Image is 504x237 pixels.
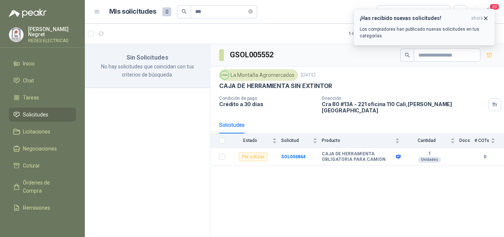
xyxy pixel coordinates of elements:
span: search [405,53,410,58]
span: Estado [229,138,271,143]
th: Cantidad [404,133,459,148]
div: Solicitudes [219,121,245,129]
img: Company Logo [9,28,23,42]
span: close-circle [248,9,253,14]
a: Solicitudes [9,108,76,122]
p: [PERSON_NAME] Negret [28,27,76,37]
div: 1 - 0 de 0 [349,28,386,40]
span: Solicitudes [23,111,48,119]
span: 20 [489,3,500,10]
button: ¡Has recibido nuevas solicitudes!ahora Los compradores han publicado nuevas solicitudes en tus ca... [353,9,495,45]
span: Tareas [23,94,39,102]
th: # COTs [474,133,504,148]
span: Chat [23,77,34,85]
span: ahora [471,15,483,21]
p: Condición de pago [219,96,316,101]
a: Inicio [9,57,76,71]
p: Dirección [322,96,486,101]
a: Negociaciones [9,142,76,156]
span: Inicio [23,60,35,68]
div: Todas [382,8,397,16]
a: Chat [9,74,76,88]
span: Remisiones [23,204,50,212]
a: Configuración [9,218,76,232]
a: Licitaciones [9,125,76,139]
a: Remisiones [9,201,76,215]
a: Cotizar [9,159,76,173]
div: La Montaña Agromercados [219,70,298,81]
span: Órdenes de Compra [23,179,69,195]
img: Logo peakr [9,9,46,18]
th: Solicitud [281,133,322,148]
h3: GSOL005552 [230,49,275,61]
span: Cantidad [404,138,449,143]
span: search [182,9,187,14]
span: Solicitud [281,138,311,143]
span: # COTs [474,138,489,143]
div: Unidades [418,157,441,163]
span: close-circle [248,8,253,15]
p: No hay solicitudes que coincidan con tus criterios de búsqueda. [94,62,201,79]
p: Crédito a 30 días [219,101,316,107]
b: CAJA DE HERRAMIENTA OBLIGATORIA PARA CAMION [322,151,394,163]
p: Los compradores han publicado nuevas solicitudes en tus categorías. [360,26,489,39]
th: Estado [229,133,281,148]
span: Cotizar [23,162,40,170]
img: Company Logo [221,71,229,79]
a: SOL056864 [281,154,305,159]
p: CAJA DE HERRAMIENTA SIN EXTINTOR [219,82,332,90]
span: Licitaciones [23,128,50,136]
span: 0 [162,7,171,16]
p: Cra 80 #13A - 221 oficina 110 Cali , [PERSON_NAME][GEOGRAPHIC_DATA] [322,101,486,114]
h3: ¡Has recibido nuevas solicitudes! [360,15,468,21]
p: REDES ELECTRICAS [28,38,76,43]
th: Docs [459,133,474,148]
a: Tareas [9,91,76,105]
th: Producto [322,133,404,148]
h1: Mis solicitudes [109,6,156,17]
button: 20 [482,5,495,18]
span: Negociaciones [23,145,57,153]
div: Por cotizar [239,152,267,161]
a: Órdenes de Compra [9,176,76,198]
b: 1 [404,151,455,157]
h3: Sin Solicitudes [94,53,201,62]
span: Producto [322,138,394,143]
b: 0 [474,153,495,160]
p: [DATE] [301,72,315,79]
